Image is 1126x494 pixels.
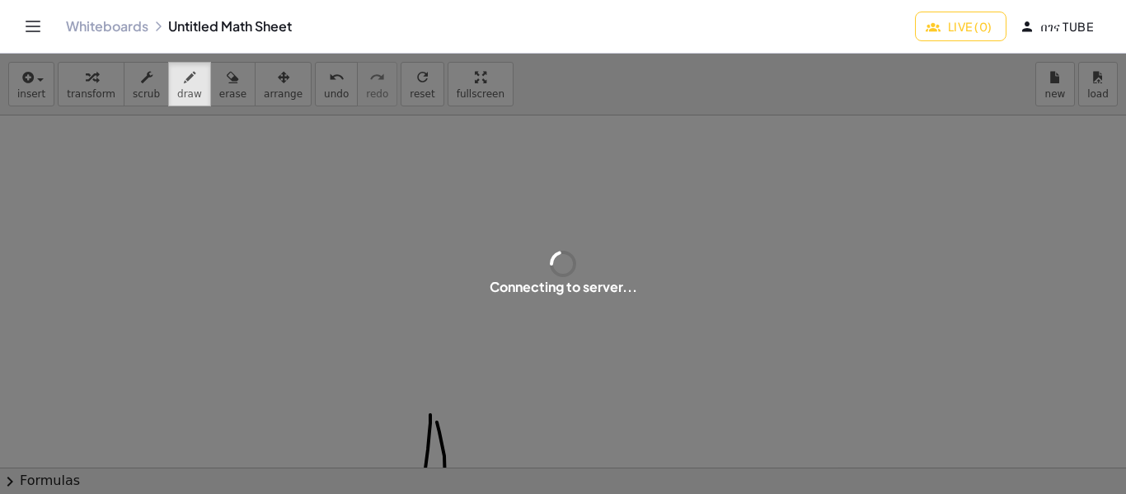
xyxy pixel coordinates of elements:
button: በገና Tube [1010,12,1106,41]
button: draw [168,62,211,106]
button: Toggle navigation [20,13,46,40]
span: draw [177,88,202,100]
span: በገና Tube [1023,19,1093,35]
span: Live (0) [929,19,992,34]
div: Connecting to server... [490,277,637,297]
button: Live (0) [915,12,1006,41]
a: Whiteboards [66,18,148,35]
